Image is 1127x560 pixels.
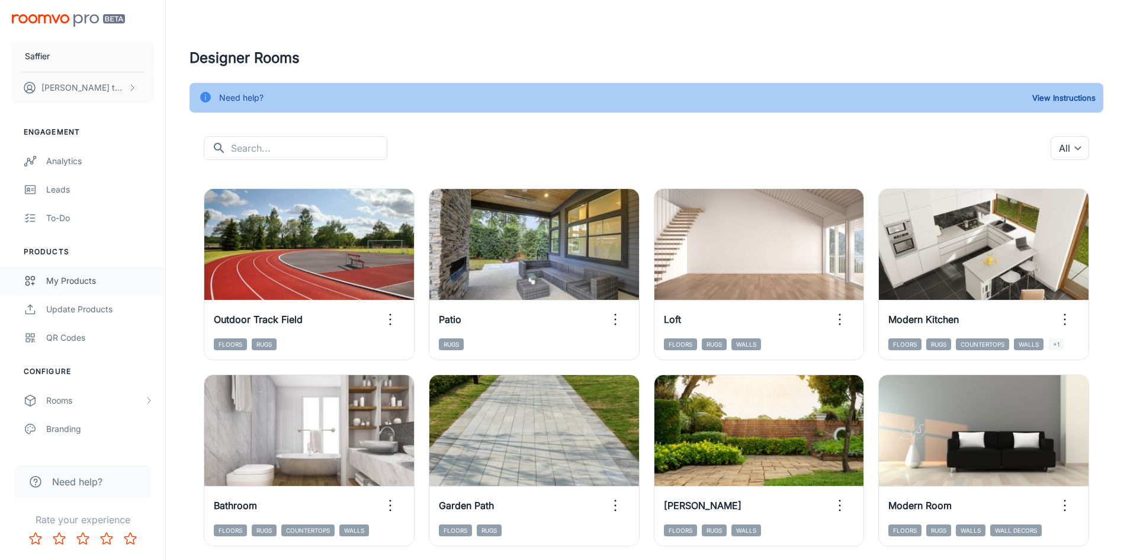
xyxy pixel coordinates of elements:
[1048,338,1064,350] span: +1
[888,312,959,327] h6: Modern Kitchen
[1051,136,1089,160] div: All
[214,498,257,513] h6: Bathroom
[214,312,303,327] h6: Outdoor Track Field
[888,498,952,513] h6: Modern Room
[12,14,125,27] img: Roomvo PRO Beta
[926,524,951,536] span: Rugs
[926,338,951,350] span: Rugs
[71,527,95,551] button: Rate 3 star
[702,524,727,536] span: Rugs
[702,338,727,350] span: Rugs
[731,524,761,536] span: Walls
[214,524,247,536] span: Floors
[214,338,247,350] span: Floors
[118,527,142,551] button: Rate 5 star
[252,524,277,536] span: Rugs
[46,303,153,316] div: Update Products
[1029,89,1099,107] button: View Instructions
[956,524,985,536] span: Walls
[664,498,741,513] h6: [PERSON_NAME]
[52,475,102,489] span: Need help?
[477,524,502,536] span: Rugs
[439,524,472,536] span: Floors
[888,338,921,350] span: Floors
[339,524,369,536] span: Walls
[46,212,153,225] div: To-do
[9,513,156,527] p: Rate your experience
[25,50,50,63] p: Saffier
[46,423,153,436] div: Branding
[46,394,144,407] div: Rooms
[439,312,461,327] h6: Patio
[1014,338,1043,350] span: Walls
[46,183,153,196] div: Leads
[664,312,681,327] h6: Loft
[664,338,697,350] span: Floors
[95,527,118,551] button: Rate 4 star
[252,338,277,350] span: Rugs
[956,338,1009,350] span: Countertops
[46,274,153,287] div: My Products
[219,87,264,109] div: Need help?
[190,47,1103,69] h4: Designer Rooms
[46,155,153,168] div: Analytics
[24,527,47,551] button: Rate 1 star
[439,338,464,350] span: Rugs
[231,136,387,160] input: Search...
[990,524,1042,536] span: Wall Decors
[12,72,153,103] button: [PERSON_NAME] ten Broeke
[46,331,153,344] div: QR Codes
[46,451,153,464] div: Texts
[47,527,71,551] button: Rate 2 star
[664,524,697,536] span: Floors
[439,498,494,513] h6: Garden Path
[281,524,335,536] span: Countertops
[12,41,153,72] button: Saffier
[731,338,761,350] span: Walls
[888,524,921,536] span: Floors
[41,81,125,94] p: [PERSON_NAME] ten Broeke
